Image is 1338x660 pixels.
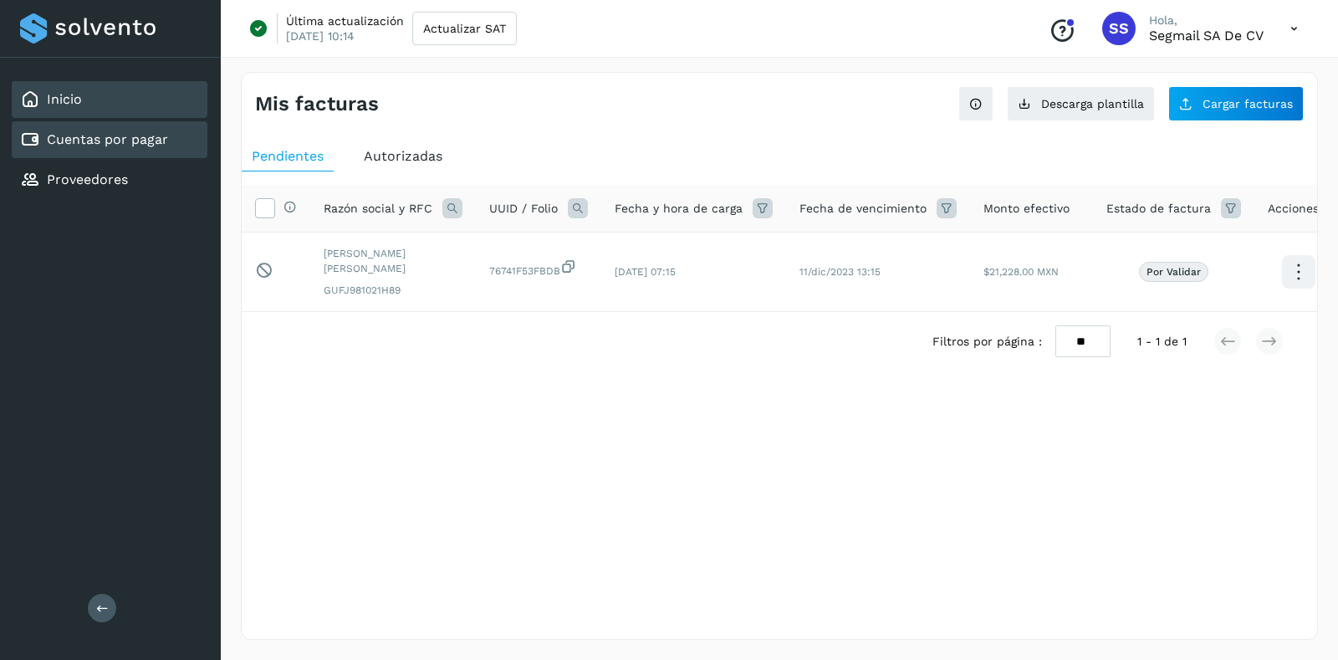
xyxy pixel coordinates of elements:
[932,333,1042,350] span: Filtros por página :
[1203,98,1293,110] span: Cargar facturas
[1149,13,1264,28] p: Hola,
[489,258,588,279] span: 76741F53FBDB
[12,161,207,198] div: Proveedores
[1149,28,1264,43] p: Segmail SA de CV
[252,148,324,164] span: Pendientes
[1137,333,1187,350] span: 1 - 1 de 1
[423,23,506,34] span: Actualizar SAT
[47,171,128,187] a: Proveedores
[983,266,1059,278] span: $21,228.00 MXN
[255,92,379,116] h4: Mis facturas
[1146,266,1201,278] p: Por validar
[324,246,462,276] span: [PERSON_NAME] [PERSON_NAME]
[1268,200,1319,217] span: Acciones
[489,200,558,217] span: UUID / Folio
[1007,86,1155,121] button: Descarga plantilla
[364,148,442,164] span: Autorizadas
[12,81,207,118] div: Inicio
[1041,98,1144,110] span: Descarga plantilla
[47,91,82,107] a: Inicio
[412,12,517,45] button: Actualizar SAT
[615,266,676,278] span: [DATE] 07:15
[47,131,168,147] a: Cuentas por pagar
[286,28,355,43] p: [DATE] 10:14
[286,13,404,28] p: Última actualización
[1106,200,1211,217] span: Estado de factura
[324,200,432,217] span: Razón social y RFC
[983,200,1070,217] span: Monto efectivo
[799,266,881,278] span: 11/dic/2023 13:15
[615,200,743,217] span: Fecha y hora de carga
[799,200,927,217] span: Fecha de vencimiento
[12,121,207,158] div: Cuentas por pagar
[324,283,462,298] span: GUFJ981021H89
[1168,86,1304,121] button: Cargar facturas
